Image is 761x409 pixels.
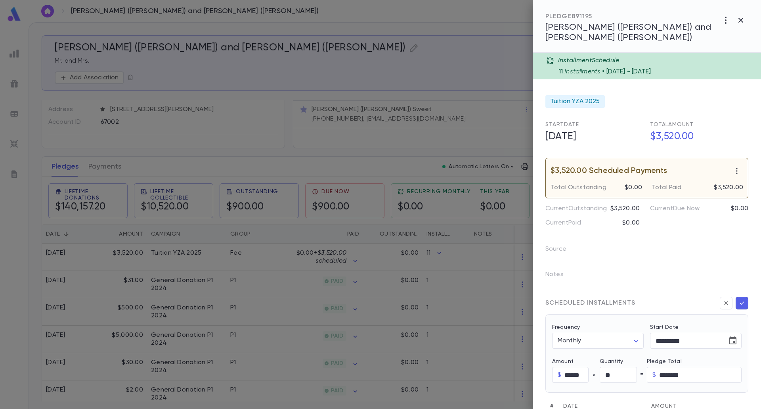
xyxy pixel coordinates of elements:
[559,68,563,76] p: 11
[558,57,619,65] p: Installment Schedule
[545,268,576,284] p: Notes
[647,358,742,365] label: Pledge Total
[551,184,606,192] p: Total Outstanding
[558,338,581,344] span: Monthly
[558,371,561,379] p: $
[610,205,640,213] p: $3,520.00
[652,184,682,192] p: Total Paid
[714,184,743,192] p: $3,520.00
[652,371,656,379] p: $
[552,358,600,365] label: Amount
[551,167,667,175] p: $3,520.00 Scheduled Payments
[545,243,579,259] p: Source
[545,205,607,213] p: Current Outstanding
[650,324,742,330] label: Start Date
[545,95,605,108] div: Tuition YZA 2025
[545,219,581,227] p: Current Paid
[600,358,647,365] label: Quantity
[725,333,741,349] button: Choose date, selected date is Sep 19, 2025
[650,122,694,127] span: Total Amount
[625,184,642,192] p: $0.00
[545,122,579,127] span: Start Date
[563,403,578,409] span: Date
[550,98,600,106] span: Tuition YZA 2025
[640,371,644,379] p: =
[550,403,554,409] span: #
[651,403,677,409] span: Amount
[552,324,580,330] label: Frequency
[645,129,748,145] h5: $3,520.00
[559,65,756,76] div: Installments
[545,299,635,307] div: SCHEDULED INSTALLMENTS
[541,129,644,145] h5: [DATE]
[602,68,651,76] p: • [DATE] - [DATE]
[552,333,644,349] div: Monthly
[545,23,711,42] span: [PERSON_NAME] ([PERSON_NAME]) and [PERSON_NAME] ([PERSON_NAME])
[545,13,718,21] div: PLEDGE 891195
